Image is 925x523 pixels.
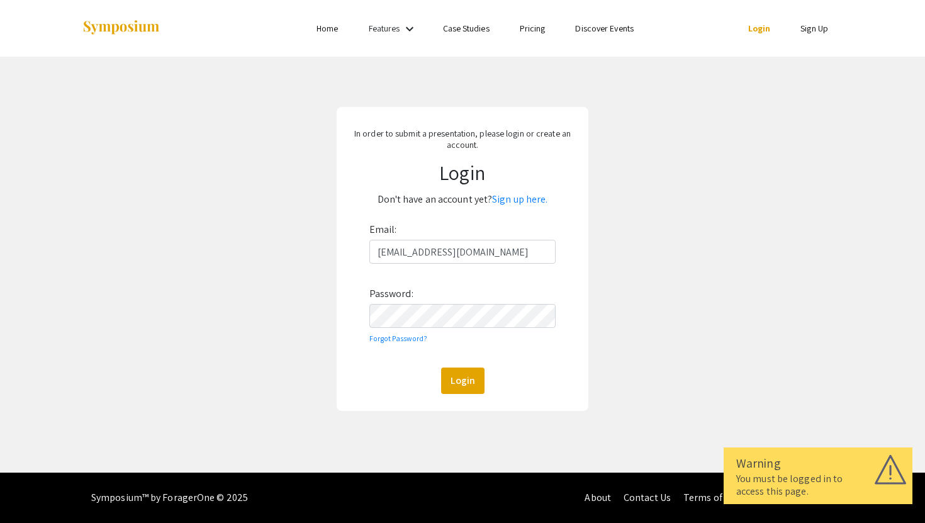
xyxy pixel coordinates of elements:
a: Home [317,23,338,34]
label: Password: [369,284,413,304]
h1: Login [346,160,580,184]
label: Email: [369,220,397,240]
a: Pricing [520,23,546,34]
p: Don't have an account yet? [346,189,580,210]
a: Case Studies [443,23,490,34]
a: About [585,491,611,504]
iframe: Chat [9,466,53,514]
div: Symposium™ by ForagerOne © 2025 [91,473,248,523]
a: Terms of Service [683,491,755,504]
a: Discover Events [575,23,634,34]
a: Sign Up [800,23,828,34]
a: Contact Us [624,491,671,504]
div: Warning [736,454,900,473]
img: Symposium by ForagerOne [82,20,160,37]
button: Login [441,368,485,394]
a: Forgot Password? [369,334,428,343]
p: In order to submit a presentation, please login or create an account. [346,128,580,150]
a: Login [748,23,771,34]
div: You must be logged in to access this page. [736,473,900,498]
a: Features [369,23,400,34]
mat-icon: Expand Features list [402,21,417,37]
a: Sign up here. [492,193,547,206]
